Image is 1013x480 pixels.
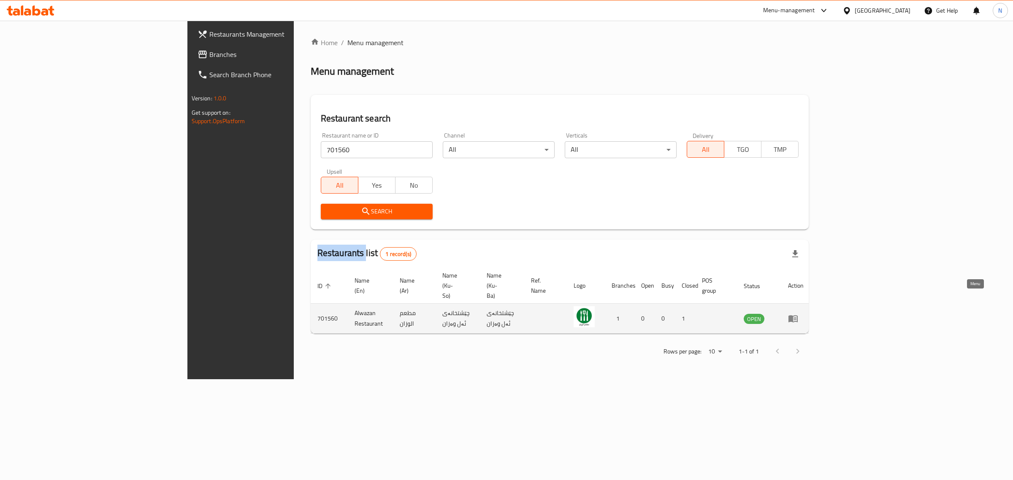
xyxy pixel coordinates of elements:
span: Search Branch Phone [209,70,350,80]
th: Action [781,268,810,304]
span: Branches [209,49,350,59]
span: Name (En) [355,275,383,296]
span: ID [317,281,333,291]
span: Get support on: [192,107,230,118]
div: [GEOGRAPHIC_DATA] [855,6,910,15]
nav: breadcrumb [311,38,809,48]
span: All [691,143,721,156]
a: Restaurants Management [191,24,357,44]
a: Support.OpsPlatform [192,116,245,127]
th: Closed [675,268,695,304]
th: Branches [605,268,634,304]
span: Name (Ku-So) [442,270,470,301]
a: Search Branch Phone [191,65,357,85]
div: Export file [785,244,805,264]
th: Logo [567,268,605,304]
div: Total records count [380,247,417,261]
th: Open [634,268,655,304]
h2: Menu management [311,65,394,78]
span: Menu management [347,38,404,48]
div: Rows per page: [705,345,725,358]
span: Name (Ku-Ba) [487,270,514,301]
th: Busy [655,268,675,304]
td: 0 [655,304,675,334]
span: TMP [765,143,795,156]
div: All [443,141,555,158]
span: No [399,179,429,191]
p: 1-1 of 1 [739,346,759,357]
h2: Restaurants list [317,247,417,261]
td: چێشتخانەی ئەل وەزان [480,304,524,334]
span: Status [744,281,771,291]
p: Rows per page: [664,346,702,357]
table: enhanced table [311,268,810,334]
button: Yes [358,177,395,194]
td: Alwazan Restaurant [348,304,393,334]
span: TGO [728,143,758,156]
span: OPEN [744,314,764,324]
h2: Restaurant search [321,112,799,125]
span: POS group [702,275,727,296]
span: Version: [192,93,212,104]
span: 1.0.0 [214,93,227,104]
td: مطعم الوزان [393,304,436,334]
div: Menu-management [763,5,815,16]
button: No [395,177,433,194]
span: N [998,6,1002,15]
button: Search [321,204,433,219]
td: 1 [605,304,634,334]
span: Restaurants Management [209,29,350,39]
div: All [565,141,677,158]
label: Upsell [327,168,342,174]
img: Alwazan Restaurant [574,306,595,327]
span: 1 record(s) [380,250,416,258]
button: All [687,141,724,158]
td: چێشتخانەی ئەل وەزان [436,304,480,334]
span: Yes [362,179,392,191]
span: Name (Ar) [400,275,425,296]
label: Delivery [693,132,714,138]
button: All [321,177,358,194]
button: TMP [761,141,799,158]
td: 1 [675,304,695,334]
button: TGO [724,141,761,158]
span: All [325,179,355,191]
td: 0 [634,304,655,334]
span: Ref. Name [531,275,557,296]
span: Search [328,206,426,217]
a: Branches [191,44,357,65]
input: Search for restaurant name or ID.. [321,141,433,158]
